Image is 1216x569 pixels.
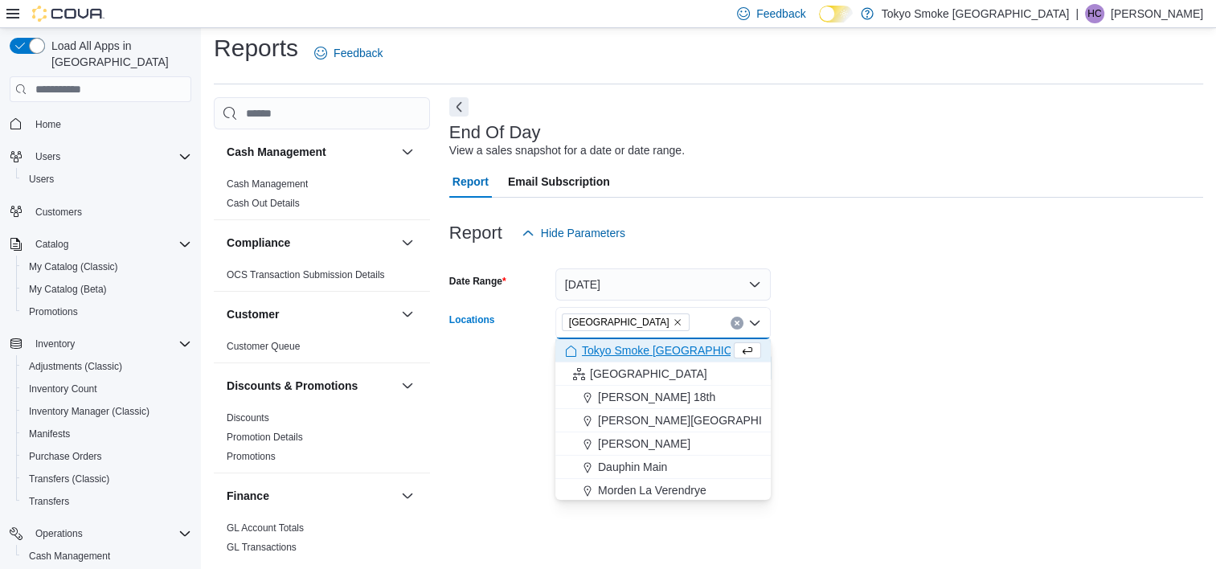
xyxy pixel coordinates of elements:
[308,37,389,69] a: Feedback
[756,6,805,22] span: Feedback
[29,147,67,166] button: Users
[3,522,198,545] button: Operations
[23,402,156,421] a: Inventory Manager (Classic)
[23,424,191,444] span: Manifests
[227,144,395,160] button: Cash Management
[449,223,502,243] h3: Report
[23,379,104,399] a: Inventory Count
[23,379,191,399] span: Inventory Count
[29,334,191,354] span: Inventory
[227,178,308,190] span: Cash Management
[227,378,395,394] button: Discounts & Promotions
[214,518,430,563] div: Finance
[555,432,771,456] button: [PERSON_NAME]
[29,405,149,418] span: Inventory Manager (Classic)
[23,546,191,566] span: Cash Management
[598,482,706,498] span: Morden La Verendrye
[3,200,198,223] button: Customers
[555,456,771,479] button: Dauphin Main
[29,383,97,395] span: Inventory Count
[227,235,290,251] h3: Compliance
[23,447,108,466] a: Purchase Orders
[16,490,198,513] button: Transfers
[731,317,743,330] button: Clear input
[748,317,761,330] button: Close list of options
[582,342,770,358] span: Tokyo Smoke [GEOGRAPHIC_DATA]
[23,492,191,511] span: Transfers
[562,313,690,331] span: Mount Pearl Commonwealth
[227,488,269,504] h3: Finance
[23,170,60,189] a: Users
[449,275,506,288] label: Date Range
[449,97,469,117] button: Next
[227,144,326,160] h3: Cash Management
[227,522,304,534] span: GL Account Totals
[398,486,417,506] button: Finance
[1085,4,1104,23] div: Heather Chafe
[555,409,771,432] button: [PERSON_NAME][GEOGRAPHIC_DATA]
[449,313,495,326] label: Locations
[23,280,191,299] span: My Catalog (Beta)
[449,142,685,159] div: View a sales snapshot for a date or date range.
[29,450,102,463] span: Purchase Orders
[227,542,297,553] a: GL Transactions
[555,268,771,301] button: [DATE]
[555,479,771,502] button: Morden La Verendrye
[29,524,191,543] span: Operations
[515,217,632,249] button: Hide Parameters
[214,408,430,473] div: Discounts & Promotions
[29,113,191,133] span: Home
[35,118,61,131] span: Home
[227,198,300,209] a: Cash Out Details
[29,235,191,254] span: Catalog
[23,280,113,299] a: My Catalog (Beta)
[23,402,191,421] span: Inventory Manager (Classic)
[23,447,191,466] span: Purchase Orders
[227,197,300,210] span: Cash Out Details
[227,341,300,352] a: Customer Queue
[598,459,667,475] span: Dauphin Main
[3,145,198,168] button: Users
[29,147,191,166] span: Users
[23,302,191,321] span: Promotions
[449,123,541,142] h3: End Of Day
[16,301,198,323] button: Promotions
[16,278,198,301] button: My Catalog (Beta)
[214,32,298,64] h1: Reports
[214,174,430,219] div: Cash Management
[555,339,771,362] button: Tokyo Smoke [GEOGRAPHIC_DATA]
[29,473,109,485] span: Transfers (Classic)
[23,170,191,189] span: Users
[227,488,395,504] button: Finance
[3,333,198,355] button: Inventory
[214,337,430,362] div: Customer
[227,450,276,463] span: Promotions
[227,412,269,424] a: Discounts
[29,428,70,440] span: Manifests
[227,268,385,281] span: OCS Transaction Submission Details
[29,495,69,508] span: Transfers
[16,400,198,423] button: Inventory Manager (Classic)
[508,166,610,198] span: Email Subscription
[23,492,76,511] a: Transfers
[555,386,771,409] button: [PERSON_NAME] 18th
[32,6,104,22] img: Cova
[29,235,75,254] button: Catalog
[227,235,395,251] button: Compliance
[1087,4,1101,23] span: HC
[555,362,771,386] button: [GEOGRAPHIC_DATA]
[590,366,707,382] span: [GEOGRAPHIC_DATA]
[1075,4,1079,23] p: |
[227,432,303,443] a: Promotion Details
[23,357,129,376] a: Adjustments (Classic)
[29,334,81,354] button: Inventory
[35,338,75,350] span: Inventory
[227,431,303,444] span: Promotion Details
[227,306,279,322] h3: Customer
[452,166,489,198] span: Report
[23,257,125,276] a: My Catalog (Classic)
[16,355,198,378] button: Adjustments (Classic)
[16,545,198,567] button: Cash Management
[227,451,276,462] a: Promotions
[16,168,198,190] button: Users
